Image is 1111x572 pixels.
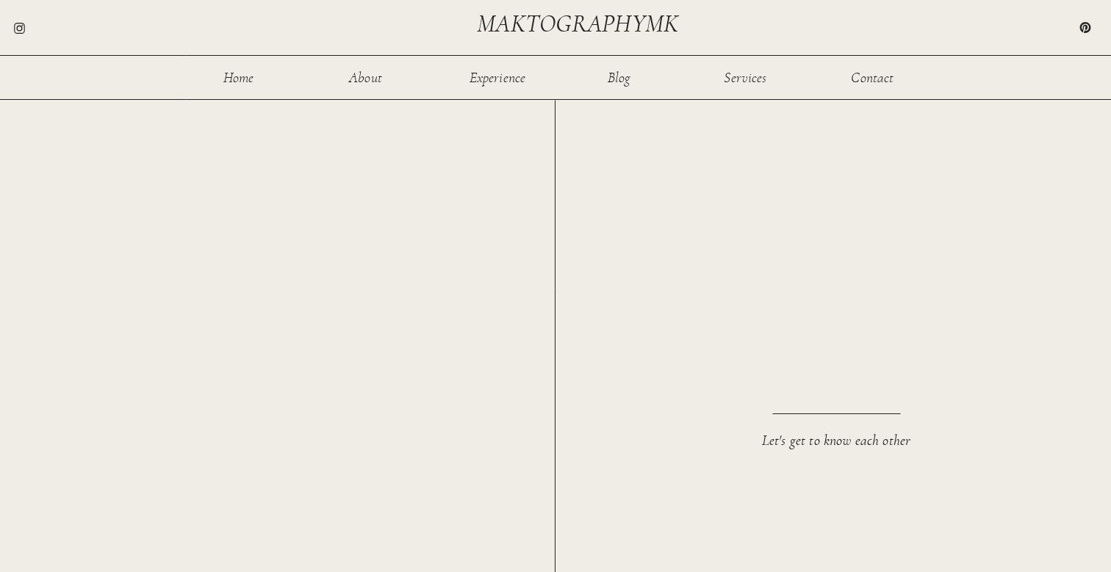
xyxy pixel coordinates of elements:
[595,70,643,83] a: Blog
[477,12,684,36] a: maktographymk
[342,70,389,83] a: About
[701,433,971,449] h1: Let's get to know each other
[215,70,262,83] a: Home
[468,70,527,83] a: Experience
[722,70,769,83] a: Services
[849,70,896,83] a: Contact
